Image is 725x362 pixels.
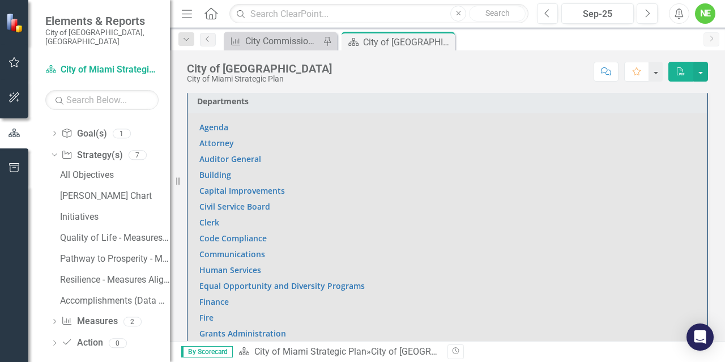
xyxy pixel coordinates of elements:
[238,346,439,359] div: »
[199,296,229,307] a: Finance
[199,328,286,339] a: Grants Administration
[57,186,170,205] a: [PERSON_NAME] Chart
[60,170,170,180] div: All Objectives
[57,270,170,288] a: Resilience - Measures Alignment
[61,337,103,350] a: Action
[686,323,714,351] div: Open Intercom Messenger
[485,8,510,18] span: Search
[363,35,452,49] div: City of [GEOGRAPHIC_DATA]
[199,280,365,291] a: Equal Opportunity and Diversity Programs
[60,296,170,306] div: Accomplishments (Data Migration)
[227,34,320,48] a: City Commission minutes for consolidated, special, and budget meetings completed within 35 busine...
[57,249,170,267] a: Pathway to Prosperity - Measures Alignment
[123,317,142,326] div: 2
[199,233,267,244] a: Code Compliance
[565,7,630,21] div: Sep-25
[60,212,170,222] div: Initiatives
[199,154,261,164] a: Auditor General
[197,97,702,105] h3: Departments
[187,75,332,83] div: City of Miami Strategic Plan
[60,275,170,285] div: Resilience - Measures Alignment
[109,338,127,348] div: 0
[371,346,485,357] div: City of [GEOGRAPHIC_DATA]
[199,201,270,212] a: Civil Service Board
[229,4,528,24] input: Search ClearPoint...
[245,34,320,48] div: City Commission minutes for consolidated, special, and budget meetings completed within 35 busine...
[57,207,170,225] a: Initiatives
[199,138,234,148] a: Attorney
[60,191,170,201] div: [PERSON_NAME] Chart
[61,127,106,140] a: Goal(s)
[187,62,332,75] div: City of [GEOGRAPHIC_DATA]
[199,185,285,196] a: Capital Improvements
[695,3,715,24] button: NE
[181,346,233,357] span: By Scorecard
[199,249,265,259] a: Communications
[113,129,131,138] div: 1
[60,233,170,243] div: Quality of Life - Measures Alignment
[469,6,526,22] button: Search
[199,217,219,228] a: Clerk
[254,346,366,357] a: City of Miami Strategic Plan
[57,165,170,184] a: All Objectives
[57,228,170,246] a: Quality of Life - Measures Alignment
[57,291,170,309] a: Accomplishments (Data Migration)
[561,3,634,24] button: Sep-25
[45,90,159,110] input: Search Below...
[45,63,159,76] a: City of Miami Strategic Plan
[45,14,159,28] span: Elements & Reports
[129,150,147,160] div: 7
[199,265,261,275] a: Human Services
[61,149,122,162] a: Strategy(s)
[6,12,25,32] img: ClearPoint Strategy
[60,254,170,264] div: Pathway to Prosperity - Measures Alignment
[199,312,214,323] a: Fire
[199,169,231,180] a: Building
[61,315,117,328] a: Measures
[45,28,159,46] small: City of [GEOGRAPHIC_DATA], [GEOGRAPHIC_DATA]
[199,122,228,133] a: Agenda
